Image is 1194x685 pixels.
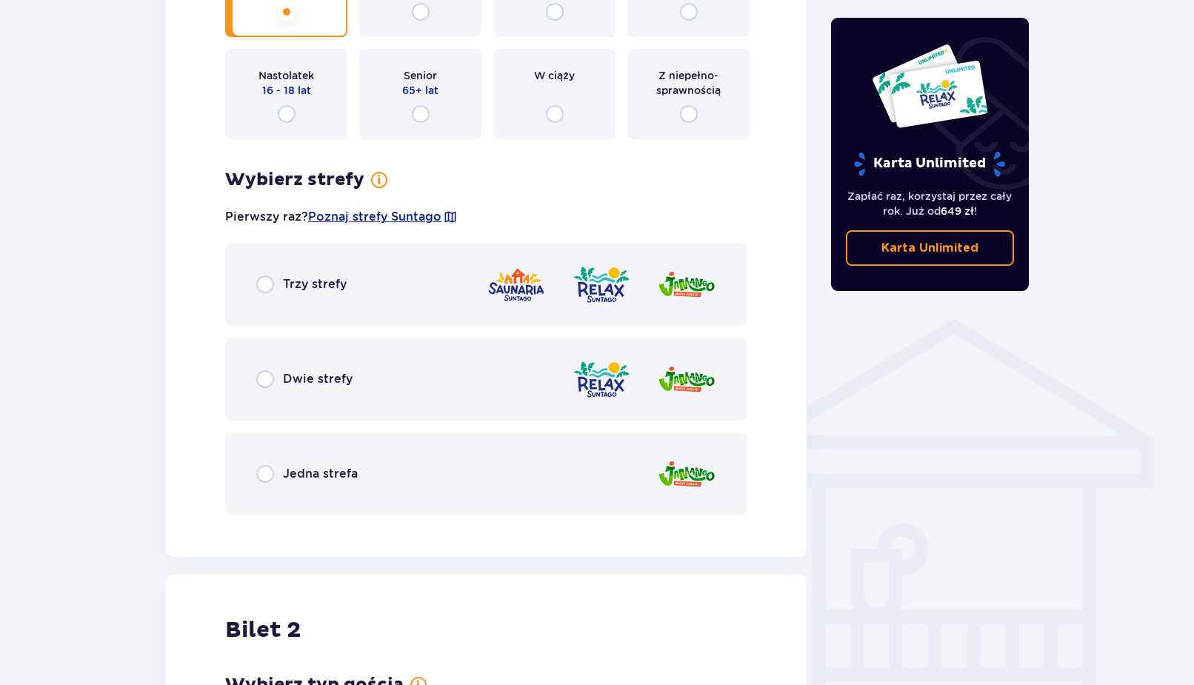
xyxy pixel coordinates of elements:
[402,83,438,98] span: 65+ lat
[283,276,347,293] span: Trzy strefy
[534,68,575,83] span: W ciąży
[657,264,716,306] img: Jamango
[941,205,974,217] span: 649 zł
[853,151,1007,177] p: Karta Unlimited
[283,371,353,387] span: Dwie strefy
[404,68,437,83] span: Senior
[225,209,458,225] p: Pierwszy raz?
[846,189,1015,218] p: Zapłać raz, korzystaj przez cały rok. Już od !
[572,264,631,306] img: Relax
[225,169,364,191] h3: Wybierz strefy
[572,358,631,401] img: Relax
[641,68,736,98] span: Z niepełno­sprawnością
[657,358,716,401] img: Jamango
[871,43,989,129] img: Dwie karty całoroczne do Suntago z napisem 'UNLIMITED RELAX', na białym tle z tropikalnymi liśćmi...
[881,240,978,256] p: Karta Unlimited
[308,209,441,225] a: Poznaj strefy Suntago
[259,68,314,83] span: Nastolatek
[657,453,716,495] img: Jamango
[846,230,1015,266] a: Karta Unlimited
[487,264,546,306] img: Saunaria
[262,83,311,98] span: 16 - 18 lat
[225,616,301,644] h2: Bilet 2
[283,466,358,482] span: Jedna strefa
